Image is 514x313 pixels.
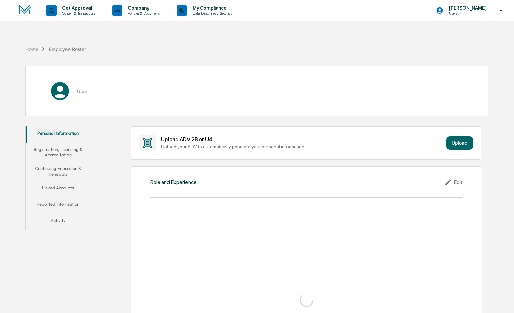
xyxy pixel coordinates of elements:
div: Employee Roster [49,46,86,52]
p: Policies & Documents [122,11,163,16]
p: Content & Transactions [57,11,99,16]
p: My Compliance [187,5,235,11]
p: Users [443,11,490,16]
div: Edit [444,178,463,186]
img: logo [16,5,33,17]
button: Personal Information [26,126,90,143]
button: Continuing Education & Renewals [26,162,90,181]
p: Data, Deadlines & Settings [187,11,235,16]
p: Company [122,5,163,11]
button: Upload [446,136,473,150]
p: [PERSON_NAME] [443,5,490,11]
div: Role and Experience [150,179,197,185]
div: Upload your ADV to automatically populate your personal information. [161,144,443,149]
p: Get Approval [57,5,99,11]
div: secondary tabs example [26,126,90,230]
button: Registration, Licensing & Accreditation [26,143,90,162]
div: Home [25,46,38,52]
button: Reported Information [26,197,90,213]
h3: User [77,89,87,94]
button: Activity [26,213,90,230]
div: Upload ADV 2B or U4 [161,136,443,143]
button: Linked Accounts [26,181,90,197]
